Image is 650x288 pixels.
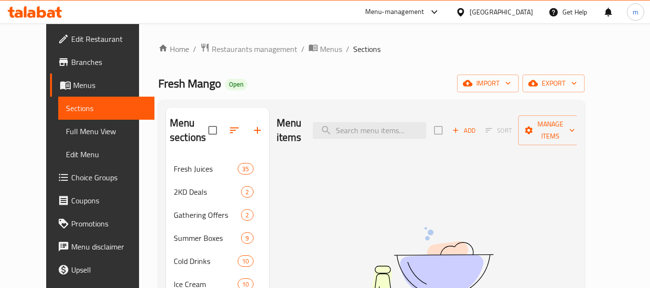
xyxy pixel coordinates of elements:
div: Open [225,79,247,90]
span: 2 [242,211,253,220]
span: 2 [242,188,253,197]
nav: breadcrumb [158,43,585,55]
div: Fresh Juices35 [166,157,269,180]
input: search [313,122,426,139]
span: Choice Groups [71,172,147,183]
span: Promotions [71,218,147,229]
a: Upsell [50,258,155,281]
span: Gathering Offers [174,209,241,221]
div: items [241,186,253,198]
a: Home [158,43,189,55]
li: / [301,43,305,55]
button: Add [448,123,479,138]
span: Open [225,80,247,88]
span: m [633,7,638,17]
span: Coupons [71,195,147,206]
span: Branches [71,56,147,68]
span: Fresh Juices [174,163,238,175]
button: import [457,75,519,92]
span: 35 [238,164,253,174]
div: items [238,255,253,267]
span: Manage items [526,118,575,142]
span: 10 [238,257,253,266]
span: Menus [73,79,147,91]
span: Summer Boxes [174,232,241,244]
span: Select all sections [203,120,223,140]
button: Manage items [518,115,583,145]
div: [GEOGRAPHIC_DATA] [470,7,533,17]
span: Add [451,125,477,136]
a: Promotions [50,212,155,235]
span: Sort items [479,123,518,138]
li: / [193,43,196,55]
div: items [238,163,253,175]
span: Sections [66,102,147,114]
span: Add item [448,123,479,138]
a: Menu disclaimer [50,235,155,258]
span: 9 [242,234,253,243]
span: Edit Restaurant [71,33,147,45]
div: Gathering Offers2 [166,203,269,226]
span: Sections [353,43,381,55]
span: Upsell [71,264,147,275]
a: Sections [58,97,155,120]
span: import [465,77,511,89]
span: Cold Drinks [174,255,238,267]
div: Summer Boxes9 [166,226,269,250]
div: Menu-management [365,6,424,18]
span: Edit Menu [66,149,147,160]
div: items [241,232,253,244]
a: Edit Restaurant [50,27,155,50]
a: Full Menu View [58,120,155,143]
a: Menus [308,43,342,55]
h2: Menu sections [170,116,208,145]
span: Full Menu View [66,125,147,137]
span: Menu disclaimer [71,241,147,252]
a: Restaurants management [200,43,297,55]
a: Edit Menu [58,143,155,166]
a: Coupons [50,189,155,212]
button: export [523,75,585,92]
span: export [530,77,577,89]
span: 2KD Deals [174,186,241,198]
span: Restaurants management [212,43,297,55]
h2: Menu items [277,116,302,145]
a: Choice Groups [50,166,155,189]
li: / [346,43,349,55]
span: Fresh Mango [158,73,221,94]
div: 2KD Deals2 [166,180,269,203]
div: items [241,209,253,221]
a: Branches [50,50,155,74]
span: Menus [320,43,342,55]
div: Cold Drinks10 [166,250,269,273]
a: Menus [50,74,155,97]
